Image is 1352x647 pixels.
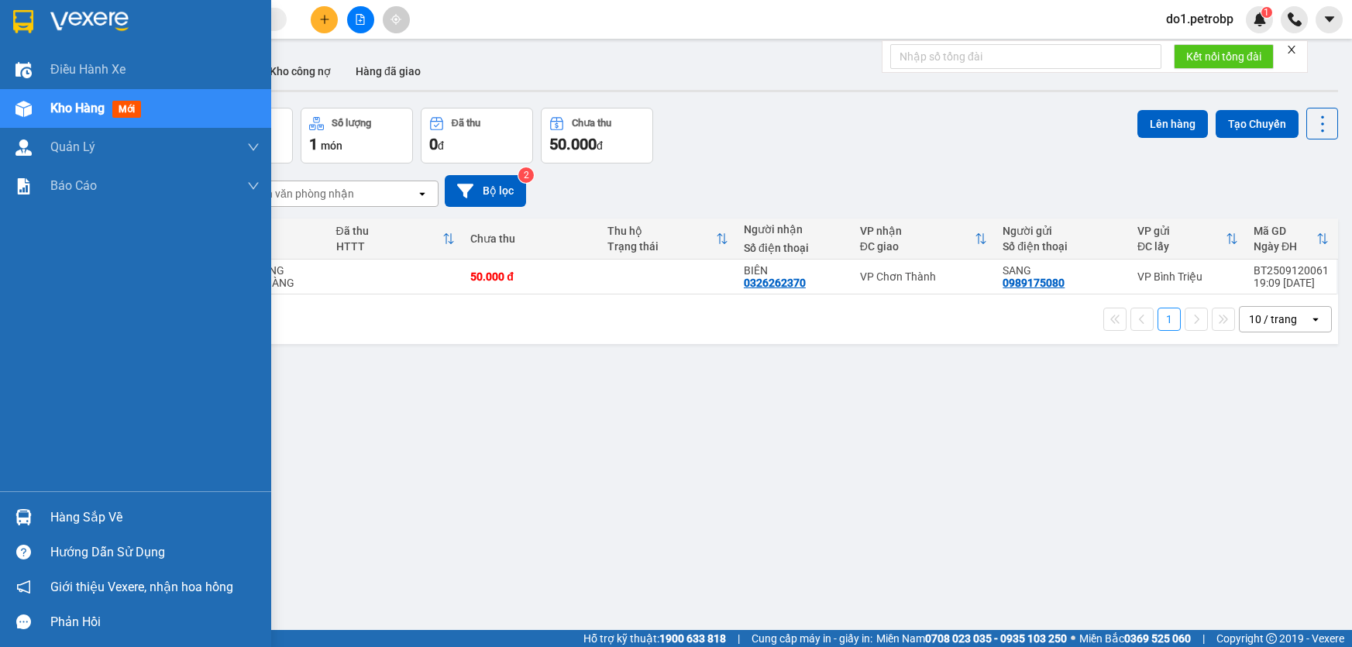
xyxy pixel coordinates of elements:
span: Điều hành xe [50,60,126,79]
img: warehouse-icon [15,101,32,117]
button: Chưa thu50.000đ [541,108,653,163]
th: Toggle SortBy [600,219,736,260]
img: icon-new-feature [1253,12,1267,26]
div: ĐC giao [860,240,975,253]
div: VP Chơn Thành [860,270,988,283]
svg: open [1309,313,1322,325]
div: Số điện thoại [1003,240,1122,253]
span: aim [390,14,401,25]
button: Kho công nợ [257,53,343,90]
span: ⚪️ [1071,635,1075,642]
button: Kết nối tổng đài [1174,44,1274,69]
input: Nhập số tổng đài [890,44,1161,69]
div: Chưa thu [572,118,611,129]
span: close [1286,44,1297,55]
div: Đã thu [336,225,443,237]
span: Kết nối tổng đài [1186,48,1261,65]
button: Lên hàng [1137,110,1208,138]
th: Toggle SortBy [852,219,996,260]
sup: 1 [1261,7,1272,18]
span: copyright [1266,633,1277,644]
span: 50.000 [549,135,597,153]
span: plus [319,14,330,25]
span: 1 [1264,7,1269,18]
span: Quản Lý [50,137,95,157]
div: VP gửi [1137,225,1226,237]
div: 0326262370 [744,277,806,289]
span: Miền Nam [876,630,1067,647]
div: 0989175080 [1003,277,1065,289]
button: Bộ lọc [445,175,526,207]
div: HTTT [336,240,443,253]
div: Hàng sắp về [50,506,260,529]
span: mới [112,101,141,118]
div: Đã thu [452,118,480,129]
span: Kho hàng [50,101,105,115]
div: Thu hộ [607,225,716,237]
div: VP nhận [860,225,975,237]
div: Hướng dẫn sử dụng [50,541,260,564]
span: | [1202,630,1205,647]
button: Số lượng1món [301,108,413,163]
div: 10 / trang [1249,311,1297,327]
div: Chọn văn phòng nhận [247,186,354,201]
div: Chưa thu [470,232,591,245]
span: down [247,180,260,192]
div: Người nhận [744,223,845,236]
div: ĐC lấy [1137,240,1226,253]
div: Người gửi [1003,225,1122,237]
div: 50.000 đ [470,270,591,283]
img: warehouse-icon [15,139,32,156]
span: caret-down [1323,12,1337,26]
span: đ [597,139,603,152]
img: warehouse-icon [15,62,32,78]
button: Đã thu0đ [421,108,533,163]
div: Số điện thoại [744,242,845,254]
span: Miền Bắc [1079,630,1191,647]
div: BIÊN [744,264,845,277]
span: Cung cấp máy in - giấy in: [752,630,872,647]
div: Mã GD [1254,225,1316,237]
span: question-circle [16,545,31,559]
span: notification [16,580,31,594]
sup: 2 [518,167,534,183]
th: Toggle SortBy [1130,219,1246,260]
svg: open [416,188,428,200]
button: Tạo Chuyến [1216,110,1299,138]
span: | [738,630,740,647]
span: Hỗ trợ kỹ thuật: [583,630,726,647]
span: Báo cáo [50,176,97,195]
img: phone-icon [1288,12,1302,26]
span: message [16,614,31,629]
strong: 1900 633 818 [659,632,726,645]
button: 1 [1158,308,1181,331]
span: món [321,139,342,152]
span: đ [438,139,444,152]
span: 0 [429,135,438,153]
span: down [247,141,260,153]
button: aim [383,6,410,33]
img: warehouse-icon [15,509,32,525]
button: Hàng đã giao [343,53,433,90]
div: SANG [1003,264,1122,277]
th: Toggle SortBy [329,219,463,260]
div: Trạng thái [607,240,716,253]
strong: 0369 525 060 [1124,632,1191,645]
button: file-add [347,6,374,33]
span: do1.petrobp [1154,9,1246,29]
span: Giới thiệu Vexere, nhận hoa hồng [50,577,233,597]
span: file-add [355,14,366,25]
img: logo-vxr [13,10,33,33]
div: Ngày ĐH [1254,240,1316,253]
button: caret-down [1316,6,1343,33]
img: solution-icon [15,178,32,194]
button: plus [311,6,338,33]
th: Toggle SortBy [1246,219,1337,260]
span: 1 [309,135,318,153]
div: 19:09 [DATE] [1254,277,1329,289]
div: Số lượng [332,118,371,129]
div: VP Bình Triệu [1137,270,1238,283]
div: BT2509120061 [1254,264,1329,277]
strong: 0708 023 035 - 0935 103 250 [925,632,1067,645]
div: Phản hồi [50,611,260,634]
